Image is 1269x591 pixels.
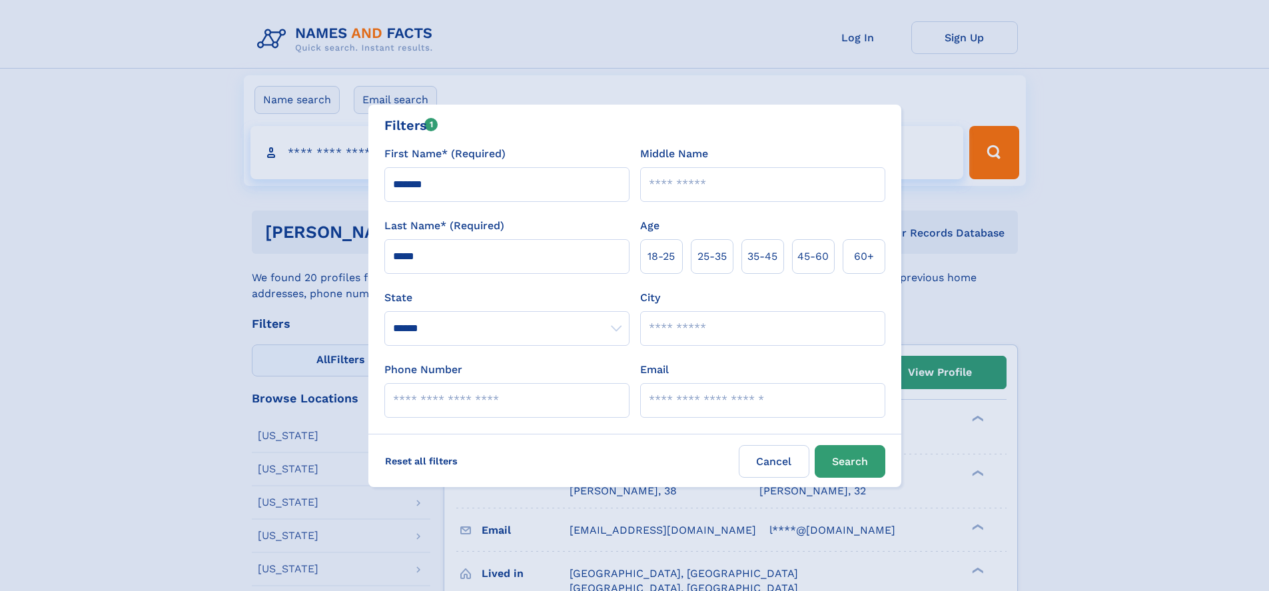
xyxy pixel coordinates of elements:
[640,362,669,378] label: Email
[384,362,462,378] label: Phone Number
[797,249,829,265] span: 45‑60
[640,290,660,306] label: City
[739,445,809,478] label: Cancel
[747,249,777,265] span: 35‑45
[854,249,874,265] span: 60+
[384,218,504,234] label: Last Name* (Required)
[697,249,727,265] span: 25‑35
[640,146,708,162] label: Middle Name
[640,218,659,234] label: Age
[376,445,466,477] label: Reset all filters
[815,445,885,478] button: Search
[384,115,438,135] div: Filters
[384,290,630,306] label: State
[384,146,506,162] label: First Name* (Required)
[647,249,675,265] span: 18‑25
